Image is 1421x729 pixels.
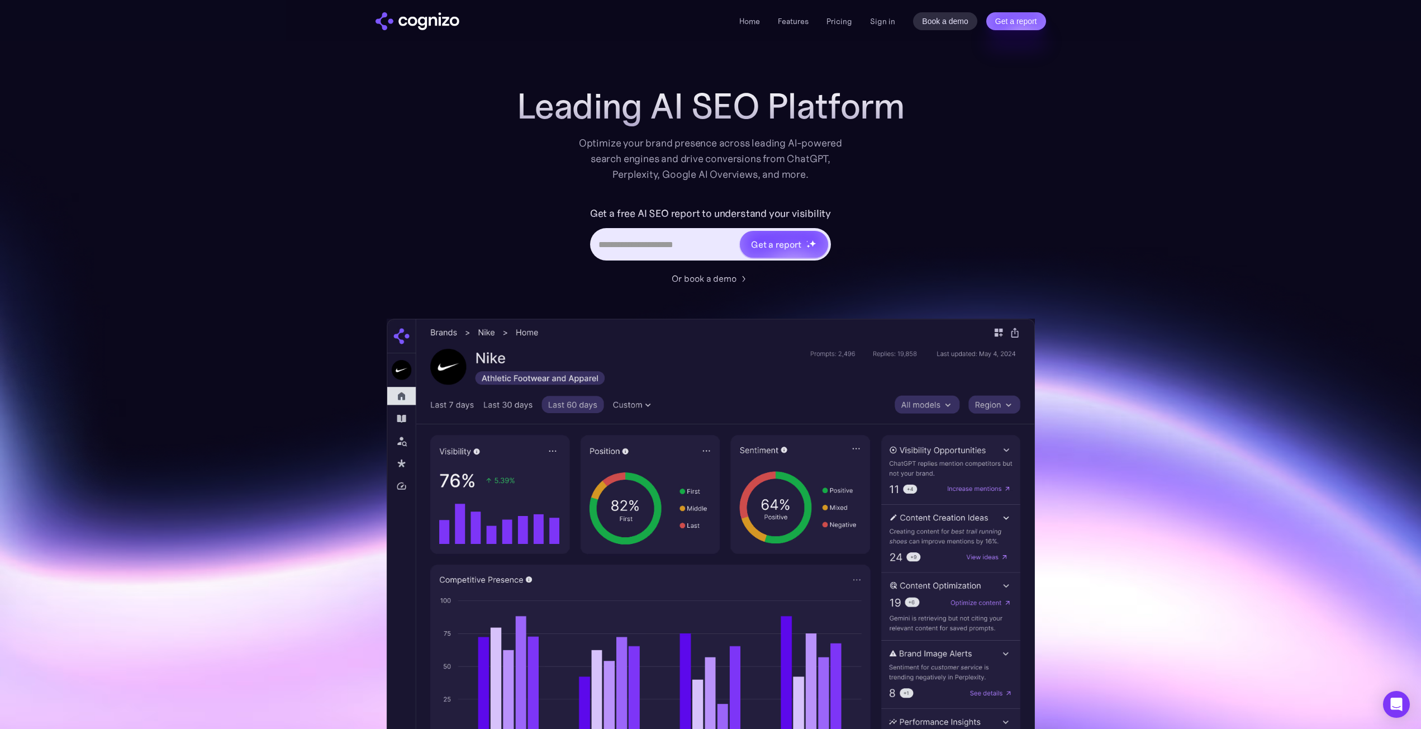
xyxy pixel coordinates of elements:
[806,244,810,248] img: star
[573,135,848,182] div: Optimize your brand presence across leading AI-powered search engines and drive conversions from ...
[376,12,459,30] a: home
[870,15,895,28] a: Sign in
[739,16,760,26] a: Home
[672,272,736,285] div: Or book a demo
[806,240,808,242] img: star
[826,16,852,26] a: Pricing
[809,240,816,247] img: star
[751,238,801,251] div: Get a report
[1383,691,1410,718] div: Open Intercom Messenger
[913,12,977,30] a: Book a demo
[739,230,829,259] a: Get a reportstarstarstar
[517,86,905,126] h1: Leading AI SEO Platform
[376,12,459,30] img: cognizo logo
[778,16,809,26] a: Features
[672,272,750,285] a: Or book a demo
[986,12,1046,30] a: Get a report
[590,205,831,223] label: Get a free AI SEO report to understand your visibility
[590,205,831,266] form: Hero URL Input Form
